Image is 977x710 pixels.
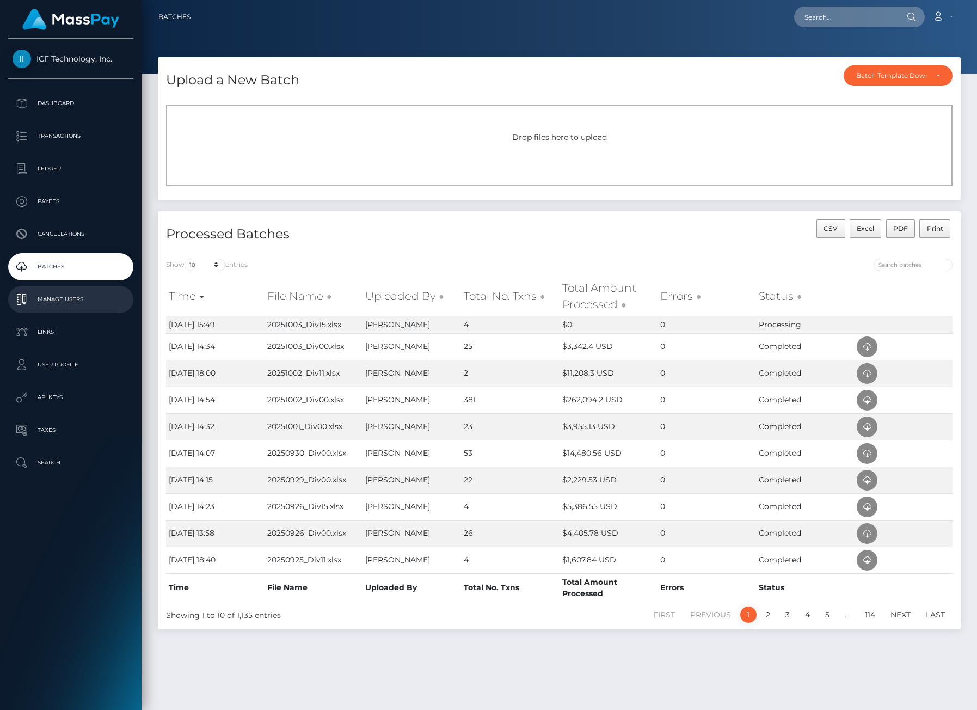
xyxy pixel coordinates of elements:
td: $3,342.4 USD [560,333,658,360]
th: Status [756,573,855,602]
td: 25 [461,333,560,360]
td: $4,405.78 USD [560,520,658,547]
p: Links [13,324,129,340]
td: [DATE] 13:58 [166,520,265,547]
td: [PERSON_NAME] [362,493,461,520]
a: 5 [819,607,835,623]
div: Batch Template Download [856,71,927,80]
th: Errors [658,573,756,602]
td: 22 [461,467,560,493]
td: [PERSON_NAME] [362,333,461,360]
td: [DATE] 18:00 [166,360,265,387]
td: Completed [756,493,855,520]
a: Manage Users [8,286,133,313]
td: 20251003_Div15.xlsx [265,316,363,333]
a: Taxes [8,417,133,444]
button: CSV [816,219,845,238]
td: $11,208.3 USD [560,360,658,387]
td: [DATE] 18:40 [166,547,265,573]
span: Excel [857,224,874,232]
a: User Profile [8,351,133,378]
th: Errors: activate to sort column ascending [658,277,756,316]
td: [DATE] 14:07 [166,440,265,467]
td: 26 [461,520,560,547]
td: $14,480.56 USD [560,440,658,467]
td: 0 [658,316,756,333]
h4: Processed Batches [166,225,551,244]
td: [PERSON_NAME] [362,360,461,387]
td: 0 [658,493,756,520]
td: 0 [658,547,756,573]
td: 4 [461,547,560,573]
td: 20250929_Div00.xlsx [265,467,363,493]
td: 20251001_Div00.xlsx [265,413,363,440]
p: User Profile [13,357,129,373]
input: Search batches [874,259,953,271]
a: Dashboard [8,90,133,117]
label: Show entries [166,259,248,271]
td: Completed [756,360,855,387]
td: 53 [461,440,560,467]
th: Total No. Txns [461,573,560,602]
td: 23 [461,413,560,440]
p: Taxes [13,422,129,438]
td: $2,229.53 USD [560,467,658,493]
td: 20250926_Div15.xlsx [265,493,363,520]
td: 20250926_Div00.xlsx [265,520,363,547]
td: 0 [658,360,756,387]
th: Uploaded By: activate to sort column ascending [362,277,461,316]
div: Showing 1 to 10 of 1,135 entries [166,605,484,621]
td: 4 [461,493,560,520]
td: $262,094.2 USD [560,387,658,413]
a: Next [884,607,917,623]
td: $1,607.84 USD [560,547,658,573]
td: [PERSON_NAME] [362,467,461,493]
td: $3,955.13 USD [560,413,658,440]
td: 20251002_Div00.xlsx [265,387,363,413]
td: $0 [560,316,658,333]
td: 0 [658,467,756,493]
td: [DATE] 14:32 [166,413,265,440]
span: ICF Technology, Inc. [8,54,133,64]
td: [PERSON_NAME] [362,316,461,333]
a: 3 [779,607,796,623]
select: Showentries [185,259,225,271]
p: Manage Users [13,291,129,308]
td: 20250930_Div00.xlsx [265,440,363,467]
p: Batches [13,259,129,275]
p: Search [13,455,129,471]
p: API Keys [13,389,129,406]
td: 20251002_Div11.xlsx [265,360,363,387]
a: Links [8,319,133,346]
p: Cancellations [13,226,129,242]
td: [DATE] 14:15 [166,467,265,493]
td: [DATE] 14:34 [166,333,265,360]
td: 0 [658,333,756,360]
td: [DATE] 15:49 [166,316,265,333]
td: [DATE] 14:54 [166,387,265,413]
p: Transactions [13,128,129,144]
td: 20250925_Div11.xlsx [265,547,363,573]
td: 0 [658,520,756,547]
th: File Name: activate to sort column ascending [265,277,363,316]
th: Total Amount Processed [560,573,658,602]
td: Completed [756,467,855,493]
th: Status: activate to sort column ascending [756,277,855,316]
p: Ledger [13,161,129,177]
td: Completed [756,520,855,547]
td: Completed [756,333,855,360]
th: Total No. Txns: activate to sort column ascending [461,277,560,316]
a: Batches [8,253,133,280]
span: Drop files here to upload [512,132,607,142]
button: PDF [886,219,915,238]
th: Time [166,573,265,602]
td: $5,386.55 USD [560,493,658,520]
span: Print [927,224,943,232]
a: 2 [760,607,776,623]
span: CSV [824,224,838,232]
td: [PERSON_NAME] [362,520,461,547]
img: ICF Technology, Inc. [13,50,31,68]
a: Ledger [8,155,133,182]
td: 4 [461,316,560,333]
td: 0 [658,387,756,413]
